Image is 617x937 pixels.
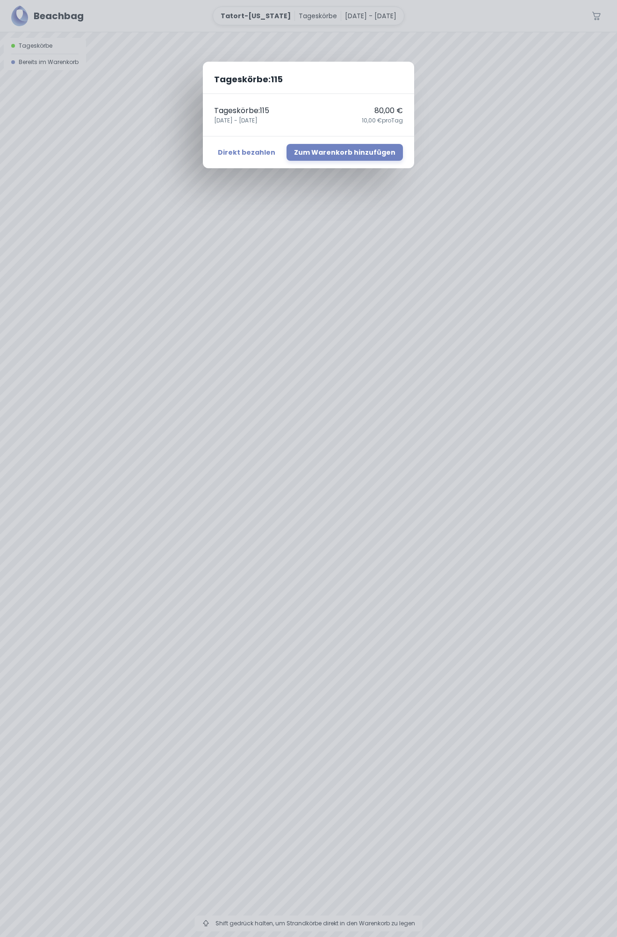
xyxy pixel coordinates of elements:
p: 80,00 € [374,105,403,116]
span: [DATE] - [DATE] [214,116,258,125]
span: 10,00 € pro Tag [362,116,403,125]
h2: Tageskörbe : 115 [203,62,414,94]
button: Direkt bezahlen [214,144,279,161]
button: Zum Warenkorb hinzufügen [287,144,403,161]
p: Tageskörbe : 115 [214,105,269,116]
